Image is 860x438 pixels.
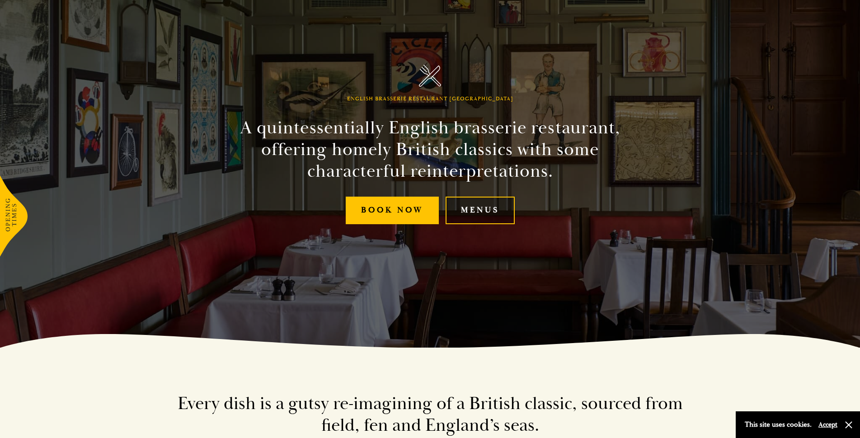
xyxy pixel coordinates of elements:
[347,96,513,102] h1: English Brasserie Restaurant [GEOGRAPHIC_DATA]
[173,393,688,436] h2: Every dish is a gutsy re-imagining of a British classic, sourced from field, fen and England’s seas.
[818,420,837,429] button: Accept
[745,418,812,431] p: This site uses cookies.
[844,420,853,429] button: Close and accept
[346,197,439,224] a: Book Now
[224,117,636,182] h2: A quintessentially English brasserie restaurant, offering homely British classics with some chara...
[419,65,441,87] img: Parker's Tavern Brasserie Cambridge
[446,197,515,224] a: Menus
